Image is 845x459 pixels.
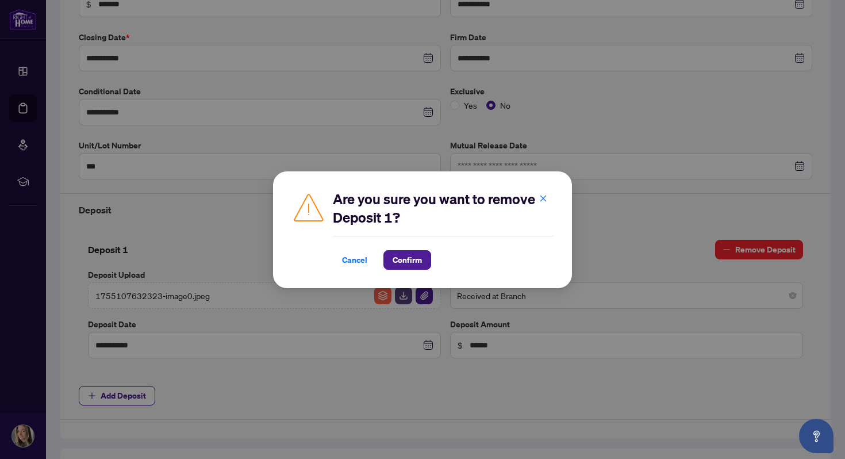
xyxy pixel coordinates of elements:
[799,419,834,453] button: Open asap
[383,250,431,270] button: Confirm
[333,190,554,227] h2: Are you sure you want to remove Deposit 1?
[393,251,422,269] span: Confirm
[539,194,547,202] span: close
[342,251,367,269] span: Cancel
[333,250,377,270] button: Cancel
[291,190,326,224] img: Caution Icon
